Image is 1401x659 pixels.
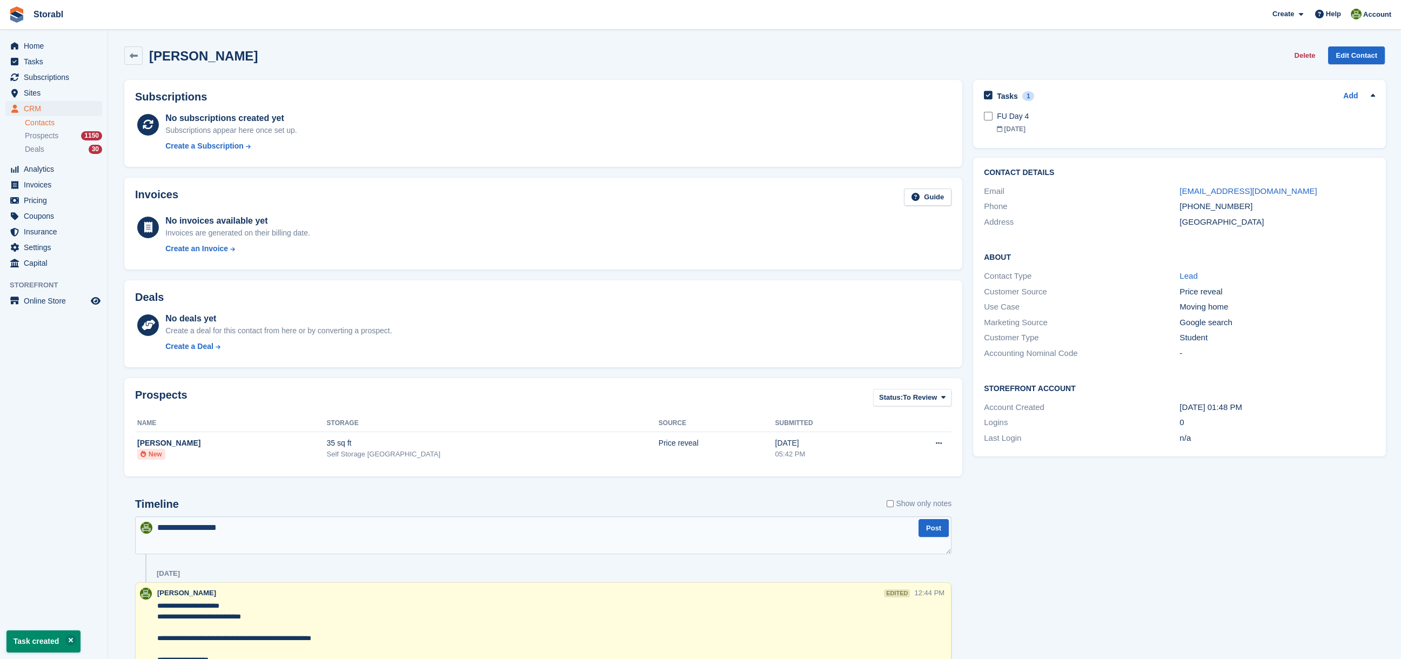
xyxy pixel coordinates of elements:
[904,189,951,206] a: Guide
[89,145,102,154] div: 30
[984,301,1179,313] div: Use Case
[135,389,187,409] h2: Prospects
[165,112,297,125] div: No subscriptions created yet
[775,415,886,432] th: Submitted
[24,70,89,85] span: Subscriptions
[5,85,102,100] a: menu
[24,177,89,192] span: Invoices
[914,588,944,598] div: 12:44 PM
[135,498,179,510] h2: Timeline
[165,341,213,352] div: Create a Deal
[25,118,102,128] a: Contacts
[24,209,89,224] span: Coupons
[1290,46,1319,64] button: Delete
[24,293,89,308] span: Online Store
[24,240,89,255] span: Settings
[1343,90,1358,103] a: Add
[775,438,886,449] div: [DATE]
[165,243,228,254] div: Create an Invoice
[24,193,89,208] span: Pricing
[24,38,89,53] span: Home
[157,569,180,578] div: [DATE]
[5,293,102,308] a: menu
[1328,46,1385,64] a: Edit Contact
[5,70,102,85] a: menu
[1179,332,1375,344] div: Student
[5,177,102,192] a: menu
[1179,317,1375,329] div: Google search
[887,498,894,509] input: Show only notes
[1363,9,1391,20] span: Account
[137,449,165,460] li: New
[81,131,102,140] div: 1150
[997,105,1375,139] a: FU Day 4 [DATE]
[165,140,297,152] a: Create a Subscription
[9,6,25,23] img: stora-icon-8386f47178a22dfd0bd8f6a31ec36ba5ce8667c1dd55bd0f319d3a0aa187defe.svg
[327,438,659,449] div: 35 sq ft
[140,522,152,534] img: Shurrelle Harrington
[165,125,297,136] div: Subscriptions appear here once set up.
[1179,416,1375,429] div: 0
[24,101,89,116] span: CRM
[984,200,1179,213] div: Phone
[24,85,89,100] span: Sites
[165,325,392,337] div: Create a deal for this contact from here or by converting a prospect.
[984,416,1179,429] div: Logins
[25,131,58,141] span: Prospects
[24,255,89,271] span: Capital
[135,415,327,432] th: Name
[1179,286,1375,298] div: Price reveal
[984,401,1179,414] div: Account Created
[997,124,1375,134] div: [DATE]
[5,162,102,177] a: menu
[327,449,659,460] div: Self Storage [GEOGRAPHIC_DATA]
[984,270,1179,283] div: Contact Type
[5,209,102,224] a: menu
[165,140,244,152] div: Create a Subscription
[919,519,949,537] button: Post
[24,224,89,239] span: Insurance
[157,589,216,597] span: [PERSON_NAME]
[659,415,775,432] th: Source
[135,291,164,304] h2: Deals
[5,240,102,255] a: menu
[887,498,951,509] label: Show only notes
[25,130,102,142] a: Prospects 1150
[24,162,89,177] span: Analytics
[984,169,1375,177] h2: Contact Details
[984,286,1179,298] div: Customer Source
[984,185,1179,198] div: Email
[165,341,392,352] a: Create a Deal
[984,382,1375,393] h2: Storefront Account
[5,101,102,116] a: menu
[149,49,258,63] h2: [PERSON_NAME]
[327,415,659,432] th: Storage
[984,317,1179,329] div: Marketing Source
[1022,91,1035,101] div: 1
[89,294,102,307] a: Preview store
[10,280,108,291] span: Storefront
[165,243,310,254] a: Create an Invoice
[659,438,775,449] div: Price reveal
[984,347,1179,360] div: Accounting Nominal Code
[5,54,102,69] a: menu
[1179,271,1197,280] a: Lead
[1326,9,1341,19] span: Help
[1179,347,1375,360] div: -
[984,432,1179,445] div: Last Login
[165,214,310,227] div: No invoices available yet
[5,255,102,271] a: menu
[1179,301,1375,313] div: Moving home
[1272,9,1294,19] span: Create
[137,438,327,449] div: [PERSON_NAME]
[984,216,1179,228] div: Address
[25,144,44,154] span: Deals
[903,392,937,403] span: To Review
[1179,200,1375,213] div: [PHONE_NUMBER]
[140,588,152,600] img: Shurrelle Harrington
[5,193,102,208] a: menu
[135,91,951,103] h2: Subscriptions
[873,389,951,407] button: Status: To Review
[165,227,310,239] div: Invoices are generated on their billing date.
[5,224,102,239] a: menu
